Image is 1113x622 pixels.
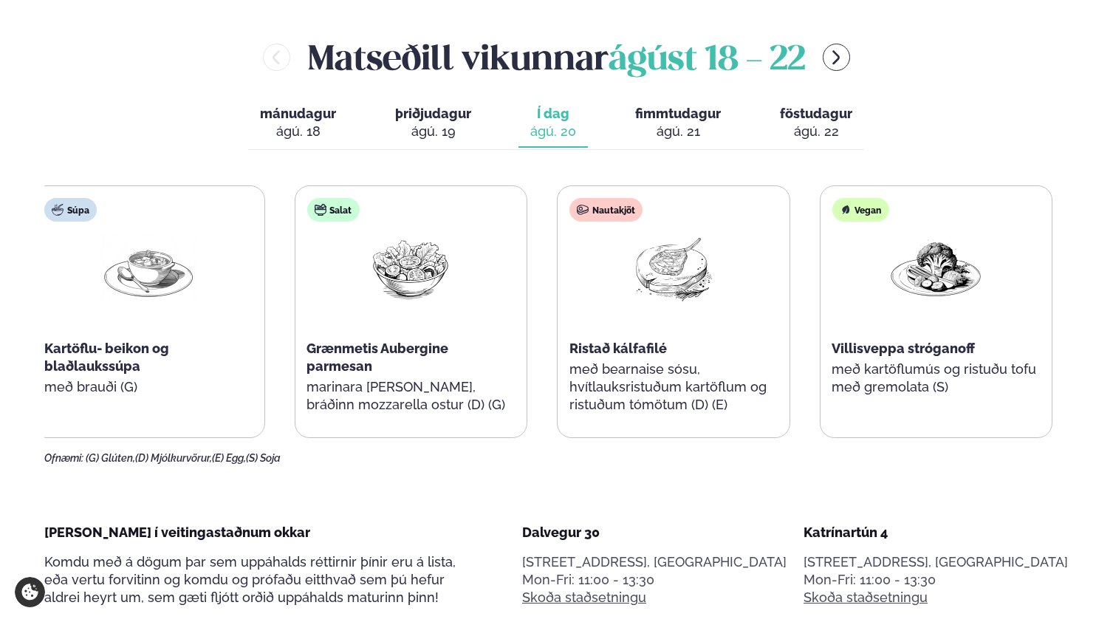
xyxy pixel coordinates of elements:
[780,106,852,121] span: föstudagur
[832,341,975,356] span: Villisveppa stróganoff
[395,106,471,121] span: þriðjudagur
[626,233,721,302] img: Lamb-Meat.png
[44,198,97,222] div: Súpa
[306,198,359,222] div: Salat
[15,577,45,607] a: Cookie settings
[101,233,196,302] img: Soup.png
[44,452,83,464] span: Ofnæmi:
[306,378,515,414] p: marinara [PERSON_NAME], bráðinn mozzarella ostur (D) (G)
[44,554,456,605] span: Komdu með á dögum þar sem uppáhalds réttirnir þínir eru á lista, eða vertu forvitinn og komdu og ...
[44,378,253,396] p: með brauði (G)
[135,452,212,464] span: (D) Mjólkurvörur,
[569,198,643,222] div: Nautakjöt
[260,106,336,121] span: mánudagur
[212,452,246,464] span: (E) Egg,
[314,204,326,216] img: salad.svg
[44,524,310,540] span: [PERSON_NAME] í veitingastaðnum okkar
[804,524,1068,541] div: Katrínartún 4
[804,589,928,606] a: Skoða staðsetningu
[804,571,1068,589] div: Mon-Fri: 11:00 - 13:30
[635,123,721,140] div: ágú. 21
[52,204,64,216] img: soup.svg
[518,99,588,148] button: Í dag ágú. 20
[839,204,851,216] img: Vegan.svg
[768,99,864,148] button: föstudagur ágú. 22
[260,123,336,140] div: ágú. 18
[395,123,471,140] div: ágú. 19
[609,44,805,77] span: ágúst 18 - 22
[246,452,281,464] span: (S) Soja
[530,105,576,123] span: Í dag
[522,571,787,589] div: Mon-Fri: 11:00 - 13:30
[888,233,983,302] img: Vegan.png
[522,524,787,541] div: Dalvegur 30
[248,99,348,148] button: mánudagur ágú. 18
[306,341,448,374] span: Grænmetis Aubergine parmesan
[363,233,458,302] img: Salad.png
[44,341,169,374] span: Kartöflu- beikon og blaðlaukssúpa
[263,44,290,71] button: menu-btn-left
[780,123,852,140] div: ágú. 22
[530,123,576,140] div: ágú. 20
[522,589,646,606] a: Skoða staðsetningu
[569,360,778,414] p: með bearnaise sósu, hvítlauksristuðum kartöflum og ristuðum tómötum (D) (E)
[804,553,1068,571] p: [STREET_ADDRESS], [GEOGRAPHIC_DATA]
[635,106,721,121] span: fimmtudagur
[522,553,787,571] p: [STREET_ADDRESS], [GEOGRAPHIC_DATA]
[623,99,733,148] button: fimmtudagur ágú. 21
[383,99,483,148] button: þriðjudagur ágú. 19
[308,33,805,81] h2: Matseðill vikunnar
[569,341,667,356] span: Ristað kálfafilé
[86,452,135,464] span: (G) Glúten,
[832,360,1040,396] p: með kartöflumús og ristuðu tofu með gremolata (S)
[823,44,850,71] button: menu-btn-right
[832,198,888,222] div: Vegan
[577,204,589,216] img: beef.svg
